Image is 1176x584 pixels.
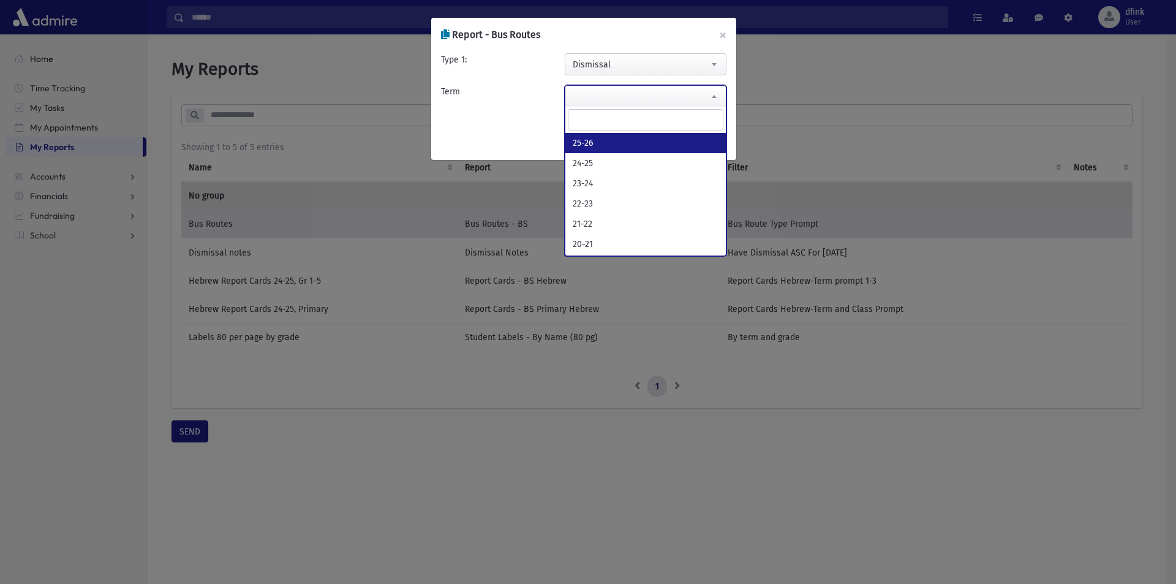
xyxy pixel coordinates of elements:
[441,53,467,66] label: Type 1:
[565,133,726,153] li: 25-26
[709,18,736,52] button: ×
[565,194,726,214] li: 22-23
[565,234,726,254] li: 20-21
[565,153,726,173] li: 24-25
[565,53,726,75] span: Dismissal
[565,214,726,234] li: 21-22
[441,28,540,42] h6: Report - Bus Routes
[441,85,460,98] label: Term
[565,54,726,76] span: Dismissal
[565,173,726,194] li: 23-24
[565,254,726,275] li: 19-20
